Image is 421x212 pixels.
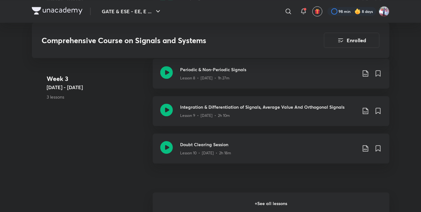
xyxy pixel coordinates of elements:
a: Periodic & Non-Periodic SignalsLesson 8 • [DATE] • 1h 27m [153,59,390,96]
button: Enrolled [324,33,379,48]
p: Lesson 9 • [DATE] • 2h 10m [180,113,230,118]
button: GATE & ESE - EE, E ... [98,5,166,18]
p: Lesson 8 • [DATE] • 1h 27m [180,75,230,81]
img: Pradeep Kumar [379,6,390,17]
a: Company Logo [32,7,82,16]
h5: [DATE] - [DATE] [47,83,148,91]
img: avatar [315,9,320,14]
img: Company Logo [32,7,82,14]
a: Integration & Differentiation of Signals, Average Value And Orthogonal SignalsLesson 9 • [DATE] •... [153,96,390,134]
p: 3 lessons [47,94,148,100]
h3: Comprehensive Course on Signals and Systems [42,36,288,45]
p: Lesson 10 • [DATE] • 2h 18m [180,150,231,156]
h3: Integration & Differentiation of Signals, Average Value And Orthogonal Signals [180,104,357,110]
h3: Doubt Clearing Session [180,141,357,148]
a: Doubt Clearing SessionLesson 10 • [DATE] • 2h 18m [153,134,390,171]
button: avatar [312,6,322,16]
img: streak [355,8,361,14]
h3: Periodic & Non-Periodic Signals [180,66,357,73]
h4: Week 3 [47,74,148,83]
